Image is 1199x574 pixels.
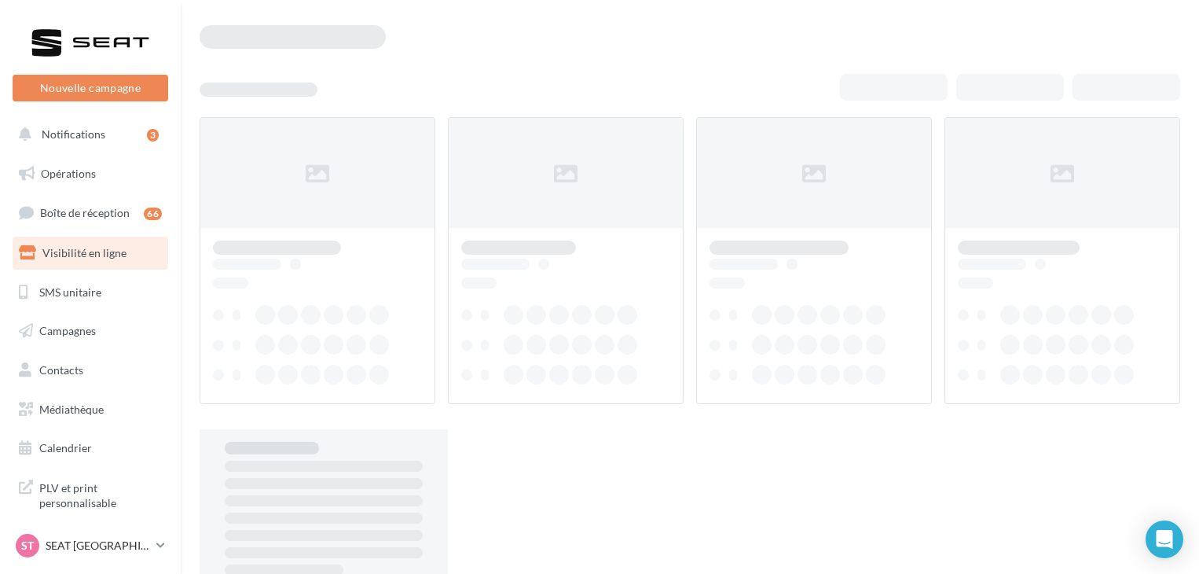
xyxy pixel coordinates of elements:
[39,530,162,564] span: Campagnes DataOnDemand
[39,403,104,416] span: Médiathèque
[9,354,171,387] a: Contacts
[9,237,171,270] a: Visibilité en ligne
[9,276,171,309] a: SMS unitaire
[13,531,168,561] a: ST SEAT [GEOGRAPHIC_DATA]
[9,471,171,517] a: PLV et print personnalisable
[39,363,83,377] span: Contacts
[9,157,171,190] a: Opérations
[9,196,171,230] a: Boîte de réception66
[1146,521,1183,558] div: Open Intercom Messenger
[9,524,171,570] a: Campagnes DataOnDemand
[41,167,96,180] span: Opérations
[42,127,105,141] span: Notifications
[40,206,130,219] span: Boîte de réception
[13,75,168,101] button: Nouvelle campagne
[144,208,162,220] div: 66
[9,118,165,151] button: Notifications 3
[147,129,159,142] div: 3
[9,393,171,426] a: Médiathèque
[39,285,101,298] span: SMS unitaire
[42,246,126,259] span: Visibilité en ligne
[21,538,34,554] span: ST
[9,432,171,465] a: Calendrier
[46,538,150,554] p: SEAT [GEOGRAPHIC_DATA]
[39,324,96,337] span: Campagnes
[39,477,162,511] span: PLV et print personnalisable
[9,315,171,348] a: Campagnes
[39,441,92,454] span: Calendrier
